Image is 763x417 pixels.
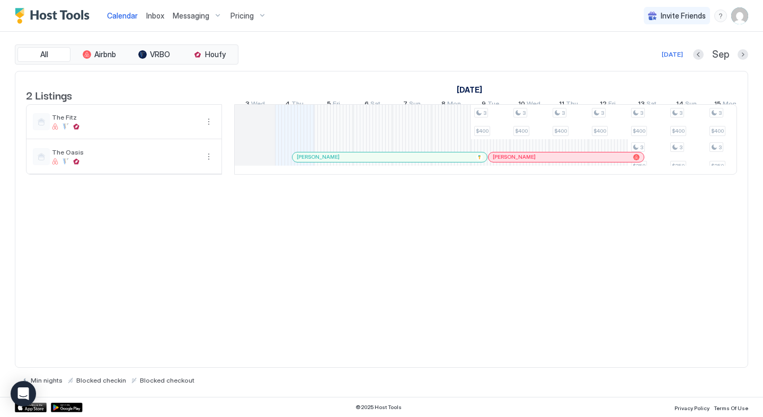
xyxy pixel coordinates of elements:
[679,144,682,151] span: 3
[661,11,706,21] span: Invite Friends
[128,47,181,62] button: VRBO
[202,150,215,163] div: menu
[15,403,47,412] a: App Store
[522,110,526,116] span: 3
[679,110,682,116] span: 3
[646,99,656,111] span: Sat
[202,115,215,128] div: menu
[711,128,724,134] span: $400
[712,49,729,61] span: Sep
[245,99,250,111] span: 3
[640,110,643,116] span: 3
[146,10,164,21] a: Inbox
[675,405,709,411] span: Privacy Policy
[600,99,607,111] span: 12
[562,110,565,116] span: 3
[291,99,304,111] span: Thu
[324,97,343,113] a: September 5, 2025
[633,128,645,134] span: $400
[441,99,446,111] span: 8
[205,50,226,59] span: Houfy
[731,7,748,24] div: User profile
[711,162,724,169] span: $350
[608,99,616,111] span: Fri
[675,402,709,413] a: Privacy Policy
[94,50,116,59] span: Airbnb
[107,10,138,21] a: Calendar
[439,97,464,113] a: September 8, 2025
[676,99,684,111] span: 14
[738,49,748,60] button: Next month
[52,113,198,121] span: The Fitz
[409,99,421,111] span: Sun
[718,110,722,116] span: 3
[635,97,659,113] a: September 13, 2025
[633,162,645,169] span: $350
[493,153,536,160] span: [PERSON_NAME]
[672,162,685,169] span: $350
[107,11,138,20] span: Calendar
[365,99,369,111] span: 6
[333,99,340,111] span: Fri
[146,11,164,20] span: Inbox
[401,97,423,113] a: September 7, 2025
[640,144,643,151] span: 3
[17,47,70,62] button: All
[527,99,540,111] span: Wed
[31,376,63,384] span: Min nights
[11,381,36,406] div: Open Intercom Messenger
[243,97,268,113] a: September 3, 2025
[479,97,502,113] a: September 9, 2025
[566,99,578,111] span: Thu
[356,404,402,411] span: © 2025 Host Tools
[723,99,737,111] span: Mon
[714,402,748,413] a: Terms Of Use
[40,50,48,59] span: All
[518,99,525,111] span: 10
[673,97,699,113] a: September 14, 2025
[593,128,606,134] span: $400
[714,99,721,111] span: 15
[26,87,72,103] span: 2 Listings
[51,403,83,412] a: Google Play Store
[282,97,306,113] a: September 4, 2025
[554,128,567,134] span: $400
[15,8,94,24] a: Host Tools Logo
[597,97,618,113] a: September 12, 2025
[230,11,254,21] span: Pricing
[476,128,489,134] span: $400
[483,110,486,116] span: 3
[559,99,564,111] span: 11
[556,97,581,113] a: September 11, 2025
[173,11,209,21] span: Messaging
[73,47,126,62] button: Airbnb
[285,99,290,111] span: 4
[693,49,704,60] button: Previous month
[150,50,170,59] span: VRBO
[251,99,265,111] span: Wed
[660,48,685,61] button: [DATE]
[403,99,407,111] span: 7
[140,376,194,384] span: Blocked checkout
[447,99,461,111] span: Mon
[487,99,499,111] span: Tue
[685,99,697,111] span: Sun
[712,97,739,113] a: September 15, 2025
[327,99,331,111] span: 5
[515,128,528,134] span: $400
[601,110,604,116] span: 3
[638,99,645,111] span: 13
[202,115,215,128] button: More options
[482,99,486,111] span: 9
[718,144,722,151] span: 3
[672,128,685,134] span: $400
[370,99,380,111] span: Sat
[516,97,543,113] a: September 10, 2025
[662,50,683,59] div: [DATE]
[15,44,238,65] div: tab-group
[52,148,198,156] span: The Oasis
[362,97,383,113] a: September 6, 2025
